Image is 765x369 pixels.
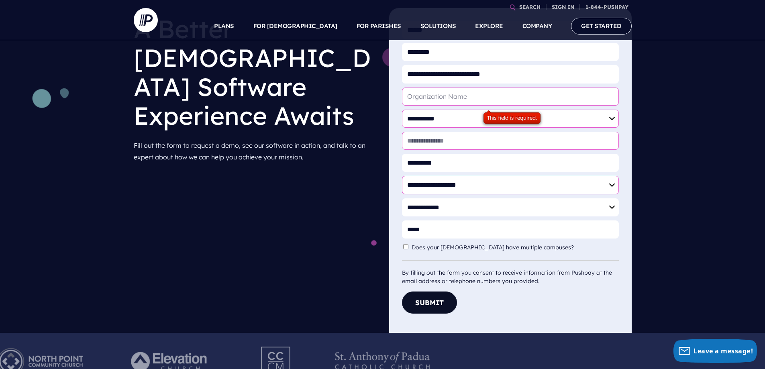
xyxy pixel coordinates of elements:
[134,137,376,166] p: Fill out the form to request a demo, see our software in action, and talk to an expert about how ...
[420,12,456,40] a: SOLUTIONS
[402,292,457,314] button: Submit
[522,12,552,40] a: COMPANY
[253,12,337,40] a: FOR [DEMOGRAPHIC_DATA]
[214,12,234,40] a: PLANS
[694,347,753,355] span: Leave a message!
[475,12,503,40] a: EXPLORE
[402,260,619,285] div: By filling out the form you consent to receive information from Pushpay at the email address or t...
[571,18,632,34] a: GET STARTED
[357,12,401,40] a: FOR PARISHES
[483,112,541,124] div: This field is required.
[402,88,619,106] input: Organization Name
[673,339,757,363] button: Leave a message!
[134,8,376,137] h1: A Better [DEMOGRAPHIC_DATA] Software Experience Awaits
[412,244,578,251] label: Does your [DEMOGRAPHIC_DATA] have multiple campuses?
